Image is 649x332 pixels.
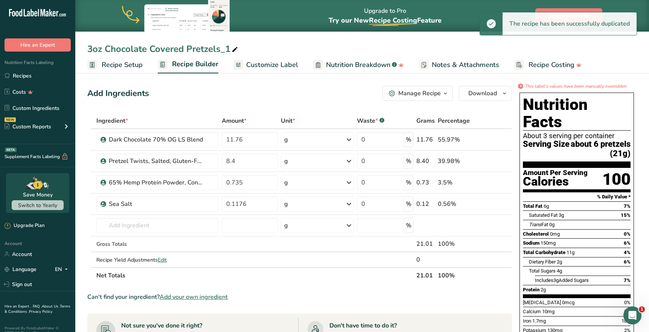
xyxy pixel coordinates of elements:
[523,176,588,187] div: Calories
[523,203,542,209] span: Total Fat
[525,83,626,90] i: This label's values have been manually overridden
[87,87,149,100] div: Add Ingredients
[532,318,546,324] span: 1.7mg
[567,250,574,255] span: 11g
[416,239,435,248] div: 21.01
[438,239,476,248] div: 100%
[559,212,564,218] span: 3g
[5,263,37,276] a: Language
[562,300,574,305] span: 0mcg
[557,259,562,265] span: 2g
[398,89,441,98] div: Manage Recipe
[523,140,570,158] span: Serving Size
[233,56,298,73] a: Customize Label
[382,86,453,101] button: Manage Recipe
[96,116,128,125] span: Ingredient
[624,240,631,246] span: 6%
[535,8,602,23] button: Upgrade to Pro
[459,86,512,101] button: Download
[529,268,556,274] span: Total Sugars
[33,304,42,309] a: FAQ .
[87,42,239,56] div: 3oz Chocolate Covered Pretzels_1
[416,178,435,187] div: 0.73
[529,259,556,265] span: Dietary Fiber
[416,200,435,209] div: 0.12
[158,56,218,74] a: Recipe Builder
[415,267,436,283] th: 21.01
[419,56,499,73] a: Notes & Attachments
[523,192,631,201] section: % Daily Value *
[55,265,71,274] div: EN
[570,140,631,158] span: about 6 pretzels (21g)
[96,256,219,264] div: Recipe Yield Adjustments
[172,59,218,69] span: Recipe Builder
[42,304,60,309] a: About Us .
[436,267,478,283] th: 100%
[523,96,631,131] h1: Nutrition Facts
[523,318,531,324] span: Iron
[468,89,497,98] span: Download
[5,148,17,152] div: BETA
[438,157,476,166] div: 39.98%
[438,200,476,209] div: 0.56%
[5,117,16,122] div: NEW
[246,60,298,70] span: Customize Label
[109,200,203,209] div: Sea Salt
[541,287,546,292] span: 2g
[624,250,631,255] span: 4%
[329,16,442,25] span: Try our New Feature
[523,132,631,140] div: About 3 serving per container
[87,56,143,73] a: Recipe Setup
[438,135,476,144] div: 55.97%
[622,318,631,324] span: 10%
[222,116,247,125] span: Amount
[621,212,631,218] span: 15%
[549,222,555,227] span: 0g
[109,178,203,187] div: 65% Hemp Protein Powder, Conventional
[438,178,476,187] div: 3.5%
[602,169,631,189] div: 100
[416,157,435,166] div: 8.40
[557,268,562,274] span: 4g
[284,157,288,166] div: g
[109,157,203,166] div: Pretzel Twists, Salted, Gluten-Free
[326,60,390,70] span: Nutrition Breakdown
[548,11,590,20] span: Upgrade to Pro
[523,240,539,246] span: Sodium
[29,309,52,314] a: Privacy Policy
[623,306,641,324] iframe: Intercom live chat
[329,0,442,32] div: Upgrade to Pro
[96,240,219,248] div: Gross Totals
[369,16,417,25] span: Recipe Costing
[523,309,541,314] span: Calcium
[95,267,415,283] th: Net Totals
[523,300,561,305] span: [MEDICAL_DATA]
[523,169,588,177] div: Amount Per Serving
[357,116,384,125] div: Waste
[624,259,631,265] span: 6%
[158,256,167,263] span: Edit
[503,12,637,35] div: The recipe has been successfully duplicated
[432,60,499,70] span: Notes & Attachments
[416,135,435,144] div: 11.76
[313,56,404,73] a: Nutrition Breakdown
[529,212,558,218] span: Saturated Fat
[514,56,582,73] a: Recipe Costing
[438,116,470,125] span: Percentage
[5,222,44,230] div: Upgrade Plan
[523,231,549,237] span: Cholesterol
[284,178,288,187] div: g
[523,287,539,292] span: Protein
[523,250,565,255] span: Total Carbohydrate
[529,60,574,70] span: Recipe Costing
[284,221,288,230] div: g
[5,304,31,309] a: Hire an Expert .
[624,277,631,283] span: 7%
[639,306,645,312] span: 1
[284,200,288,209] div: g
[284,135,288,144] div: g
[281,116,295,125] span: Unit
[550,231,560,237] span: 0mg
[624,300,631,305] span: 0%
[529,222,548,227] span: Fat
